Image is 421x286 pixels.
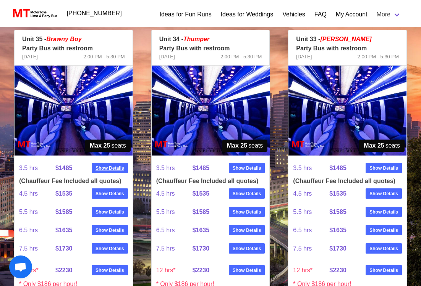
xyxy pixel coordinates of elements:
strong: Show Details [233,267,261,274]
strong: $1635 [329,227,347,233]
span: 7.5 hrs [293,239,329,258]
a: Ideas for Fun Runs [160,10,212,19]
span: 2:00 PM - 5:30 PM [358,53,399,61]
span: 5.5 hrs [293,203,329,221]
h4: (Chauffeur Fee Included all quotes) [19,177,128,185]
span: seats [359,140,405,152]
strong: $1730 [193,245,210,252]
strong: Show Details [369,227,398,234]
strong: Show Details [369,165,398,172]
strong: Show Details [96,209,124,215]
span: 2:00 PM - 5:30 PM [220,53,262,61]
span: 12 hrs* [156,261,193,280]
img: 35%2002.jpg [15,66,133,156]
strong: Show Details [369,209,398,215]
a: Open chat [9,255,32,278]
strong: Max 25 [227,141,247,150]
strong: Show Details [233,165,261,172]
strong: Max 25 [90,141,110,150]
span: 4.5 hrs [293,185,329,203]
em: [PERSON_NAME] [320,36,371,42]
p: Party Bus with restroom [296,44,399,53]
span: 2:00 PM - 5:30 PM [83,53,125,61]
strong: $2230 [329,267,347,273]
span: [DATE] [22,53,38,61]
span: seats [85,140,131,152]
a: FAQ [314,10,327,19]
img: MotorToys Logo [11,8,58,19]
span: 3.5 hrs [156,159,193,177]
strong: $1730 [329,245,347,252]
strong: $1635 [55,227,73,233]
strong: $1635 [193,227,210,233]
span: 7.5 hrs [156,239,193,258]
span: 3.5 hrs [293,159,329,177]
strong: $1535 [55,190,73,197]
strong: $1730 [55,245,73,252]
p: Party Bus with restroom [159,44,262,53]
span: 5.5 hrs [156,203,193,221]
strong: $1585 [193,209,210,215]
span: 7.5 hrs [19,239,55,258]
span: 12 hrs* [293,261,329,280]
p: Unit 33 - [296,35,399,44]
strong: Show Details [369,245,398,252]
p: Party Bus with restroom [22,44,125,53]
a: Ideas for Weddings [221,10,274,19]
a: More [372,7,406,22]
span: 5.5 hrs [19,203,55,221]
span: 6.5 hrs [156,221,193,239]
a: Vehicles [282,10,305,19]
strong: $2230 [193,267,210,273]
strong: $1485 [55,165,73,171]
img: 33%2002.jpg [288,66,406,156]
p: Unit 35 - [22,35,125,44]
h4: (Chauffeur Fee Included all quotes) [293,177,402,185]
em: Thumper [183,36,209,42]
span: 3.5 hrs [19,159,55,177]
strong: $1485 [193,165,210,171]
strong: Show Details [233,190,261,197]
strong: Show Details [233,227,261,234]
span: 6.5 hrs [19,221,55,239]
strong: $1535 [329,190,347,197]
span: 4.5 hrs [19,185,55,203]
span: 4.5 hrs [156,185,193,203]
img: 34%2002.jpg [152,66,270,156]
strong: Max 25 [364,141,384,150]
strong: Show Details [233,209,261,215]
strong: Show Details [96,227,124,234]
span: seats [222,140,268,152]
span: [DATE] [296,53,312,61]
span: 12 hrs* [19,261,55,280]
strong: Show Details [96,165,124,172]
strong: Show Details [369,267,398,274]
strong: Show Details [96,245,124,252]
strong: $2230 [55,267,73,273]
strong: $1585 [55,209,73,215]
strong: Show Details [233,245,261,252]
strong: $1585 [329,209,347,215]
a: [PHONE_NUMBER] [62,6,126,21]
p: Unit 34 - [159,35,262,44]
strong: Show Details [369,190,398,197]
strong: $1535 [193,190,210,197]
strong: $1485 [329,165,347,171]
strong: Show Details [96,267,124,274]
strong: Show Details [96,190,124,197]
span: 6.5 hrs [293,221,329,239]
span: [DATE] [159,53,175,61]
h4: (Chauffeur Fee Included all quotes) [156,177,265,185]
a: My Account [336,10,368,19]
em: Brawny Boy [46,36,81,42]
